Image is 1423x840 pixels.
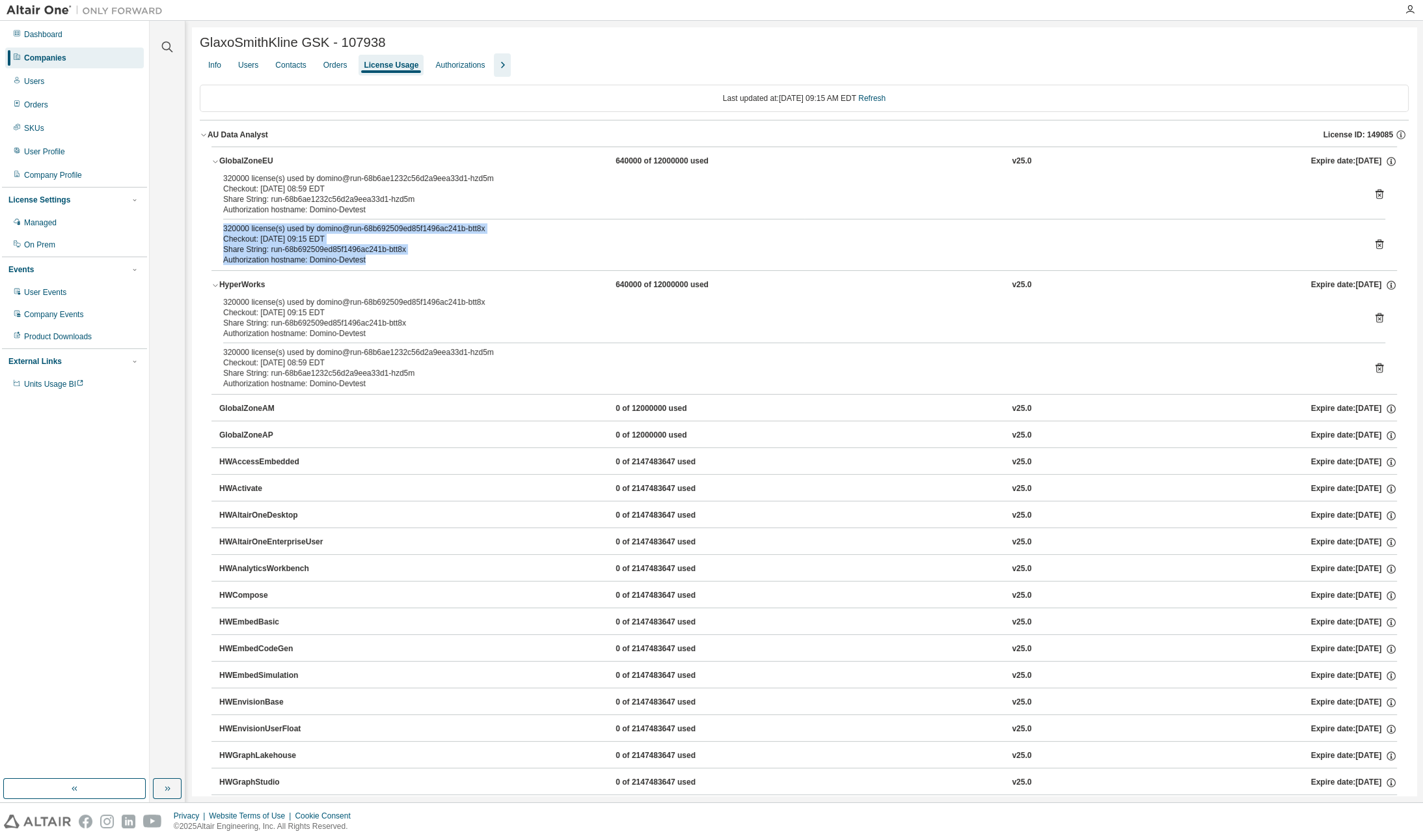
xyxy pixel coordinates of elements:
[238,60,258,70] div: Users
[24,170,82,180] div: Company Profile
[1311,643,1397,655] div: Expire date: [DATE]
[24,331,92,342] div: Product Downloads
[24,380,84,389] span: Units Usage BI
[79,815,92,828] img: facebook.svg
[223,234,1354,244] div: Checkout: [DATE] 09:15 EDT
[200,35,386,50] span: GlaxoSmithKline GSK - 107938
[1311,483,1397,495] div: Expire date: [DATE]
[616,697,733,708] div: 0 of 2147483647 used
[1012,456,1031,468] div: v25.0
[24,240,55,250] div: On Prem
[1012,537,1031,548] div: v25.0
[1012,563,1031,575] div: v25.0
[223,297,1354,307] div: 320000 license(s) used by domino@run-68b692509ed85f1496ac241b-btt8x
[24,76,44,87] div: Users
[1311,777,1397,789] div: Expire date: [DATE]
[1311,279,1397,291] div: Expire date: [DATE]
[616,750,733,762] div: 0 of 2147483647 used
[8,356,62,367] div: External Links
[1012,156,1031,167] div: v25.0
[1311,750,1397,762] div: Expire date: [DATE]
[24,147,65,157] div: User Profile
[219,750,336,762] div: HWGraphLakehouse
[223,328,1354,339] div: Authorization hostname: Domino-Devtest
[1311,697,1397,708] div: Expire date: [DATE]
[1311,670,1397,682] div: Expire date: [DATE]
[1012,403,1031,415] div: v25.0
[616,456,733,468] div: 0 of 2147483647 used
[219,395,1397,423] button: GlobalZoneAM0 of 12000000 usedv25.0Expire date:[DATE]
[364,60,418,70] div: License Usage
[1311,537,1397,548] div: Expire date: [DATE]
[616,510,733,522] div: 0 of 2147483647 used
[1012,643,1031,655] div: v25.0
[616,723,733,735] div: 0 of 2147483647 used
[1012,723,1031,735] div: v25.0
[219,777,336,789] div: HWGraphStudio
[1012,750,1031,762] div: v25.0
[219,403,336,415] div: GlobalZoneAM
[616,403,733,415] div: 0 of 12000000 used
[1012,697,1031,708] div: v25.0
[1012,617,1031,628] div: v25.0
[1311,510,1397,522] div: Expire date: [DATE]
[616,430,733,441] div: 0 of 12000000 used
[323,60,347,70] div: Orders
[24,217,57,228] div: Managed
[223,204,1354,215] div: Authorization hostname: Domino-Devtest
[1012,483,1031,495] div: v25.0
[211,271,1397,300] button: HyperWorks640000 of 12000000 usedv25.0Expire date:[DATE]
[223,357,1354,368] div: Checkout: [DATE] 08:59 EDT
[208,130,268,140] div: AU Data Analyst
[174,821,359,832] p: © 2025 Altair Engineering, Inc. All Rights Reserved.
[616,537,733,548] div: 0 of 2147483647 used
[219,510,336,522] div: HWAltairOneDesktop
[1012,670,1031,682] div: v25.0
[616,590,733,602] div: 0 of 2147483647 used
[1012,279,1031,291] div: v25.0
[1012,430,1031,441] div: v25.0
[8,264,34,275] div: Events
[616,279,733,291] div: 640000 of 12000000 used
[8,195,70,205] div: License Settings
[219,715,1397,744] button: HWEnvisionUserFloat0 of 2147483647 usedv25.0Expire date:[DATE]
[219,448,1397,477] button: HWAccessEmbedded0 of 2147483647 usedv25.0Expire date:[DATE]
[219,723,336,735] div: HWEnvisionUserFloat
[219,670,336,682] div: HWEmbedSimulation
[219,768,1397,797] button: HWGraphStudio0 of 2147483647 usedv25.0Expire date:[DATE]
[1323,130,1393,140] span: License ID: 149085
[223,255,1354,265] div: Authorization hostname: Domino-Devtest
[616,563,733,575] div: 0 of 2147483647 used
[223,173,1354,184] div: 320000 license(s) used by domino@run-68b6ae1232c56d2a9eea33d1-hzd5m
[223,194,1354,204] div: Share String: run-68b6ae1232c56d2a9eea33d1-hzd5m
[223,223,1354,234] div: 320000 license(s) used by domino@run-68b692509ed85f1496ac241b-btt8x
[219,475,1397,503] button: HWActivate0 of 2147483647 usedv25.0Expire date:[DATE]
[24,53,66,63] div: Companies
[616,643,733,655] div: 0 of 2147483647 used
[122,815,135,828] img: linkedin.svg
[616,670,733,682] div: 0 of 2147483647 used
[223,318,1354,328] div: Share String: run-68b692509ed85f1496ac241b-btt8x
[219,581,1397,610] button: HWCompose0 of 2147483647 usedv25.0Expire date:[DATE]
[24,287,66,298] div: User Events
[219,483,336,495] div: HWActivate
[209,811,295,821] div: Website Terms of Use
[219,688,1397,717] button: HWEnvisionBase0 of 2147483647 usedv25.0Expire date:[DATE]
[1311,456,1397,468] div: Expire date: [DATE]
[616,617,733,628] div: 0 of 2147483647 used
[24,309,83,320] div: Company Events
[219,430,336,441] div: GlobalZoneAP
[24,29,62,40] div: Dashboard
[1311,156,1397,167] div: Expire date: [DATE]
[219,421,1397,450] button: GlobalZoneAP0 of 12000000 usedv25.0Expire date:[DATE]
[223,368,1354,378] div: Share String: run-68b6ae1232c56d2a9eea33d1-hzd5m
[200,85,1409,112] div: Last updated at: [DATE] 09:15 AM EDT
[616,156,733,167] div: 640000 of 12000000 used
[219,279,336,291] div: HyperWorks
[295,811,358,821] div: Cookie Consent
[143,815,162,828] img: youtube.svg
[219,635,1397,664] button: HWEmbedCodeGen0 of 2147483647 usedv25.0Expire date:[DATE]
[219,528,1397,557] button: HWAltairOneEnterpriseUser0 of 2147483647 usedv25.0Expire date:[DATE]
[219,563,336,575] div: HWAnalyticsWorkbench
[223,347,1354,357] div: 320000 license(s) used by domino@run-68b6ae1232c56d2a9eea33d1-hzd5m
